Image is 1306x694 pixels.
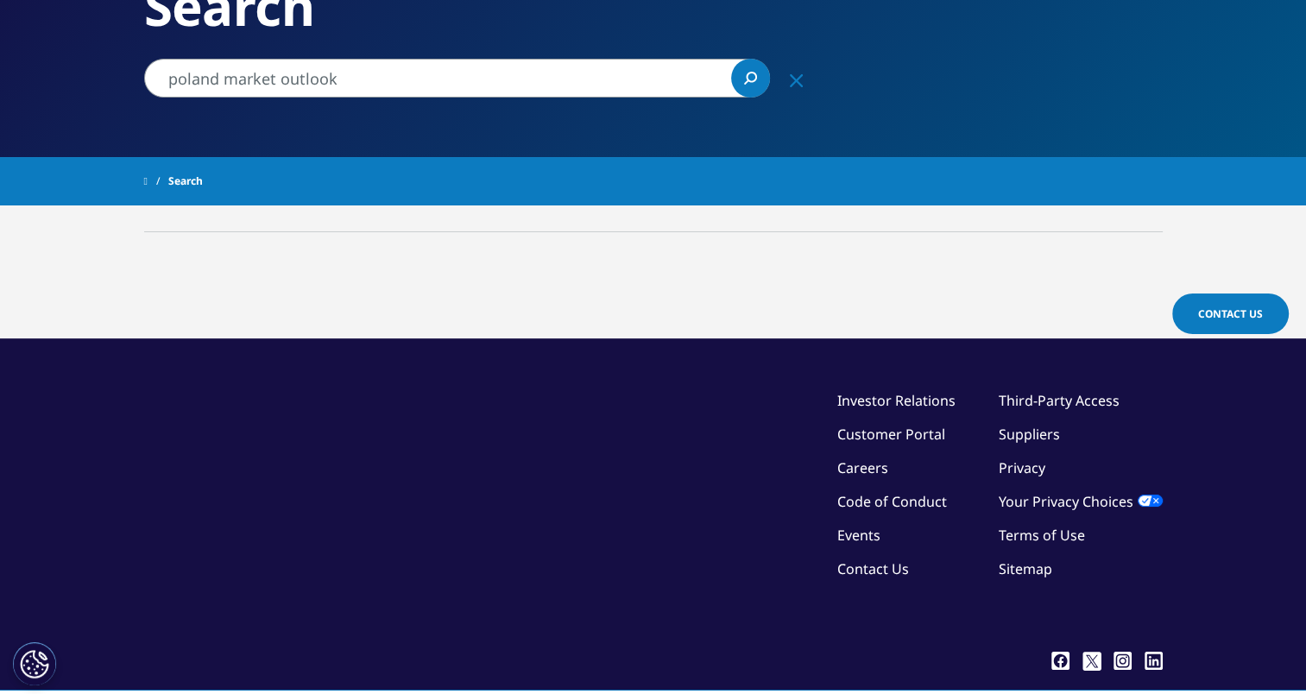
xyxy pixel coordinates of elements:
button: Cookies Settings [13,642,56,685]
svg: Search [744,72,757,85]
svg: Clear [790,74,803,87]
a: Search [731,59,770,98]
a: Contact Us [1172,293,1289,334]
a: Careers [837,458,888,477]
span: Search [168,166,203,197]
input: Search [144,59,770,98]
a: Events [837,526,880,545]
a: Privacy [999,458,1045,477]
a: Third-Party Access [999,391,1120,410]
a: Investor Relations [837,391,956,410]
a: Your Privacy Choices [999,492,1163,511]
a: Terms of Use [999,526,1085,545]
a: Customer Portal [837,425,945,444]
a: Code of Conduct [837,492,947,511]
a: Suppliers [999,425,1060,444]
div: Clear [776,59,817,100]
a: Contact Us [837,559,909,578]
a: Sitemap [999,559,1052,578]
span: Contact Us [1198,306,1263,321]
